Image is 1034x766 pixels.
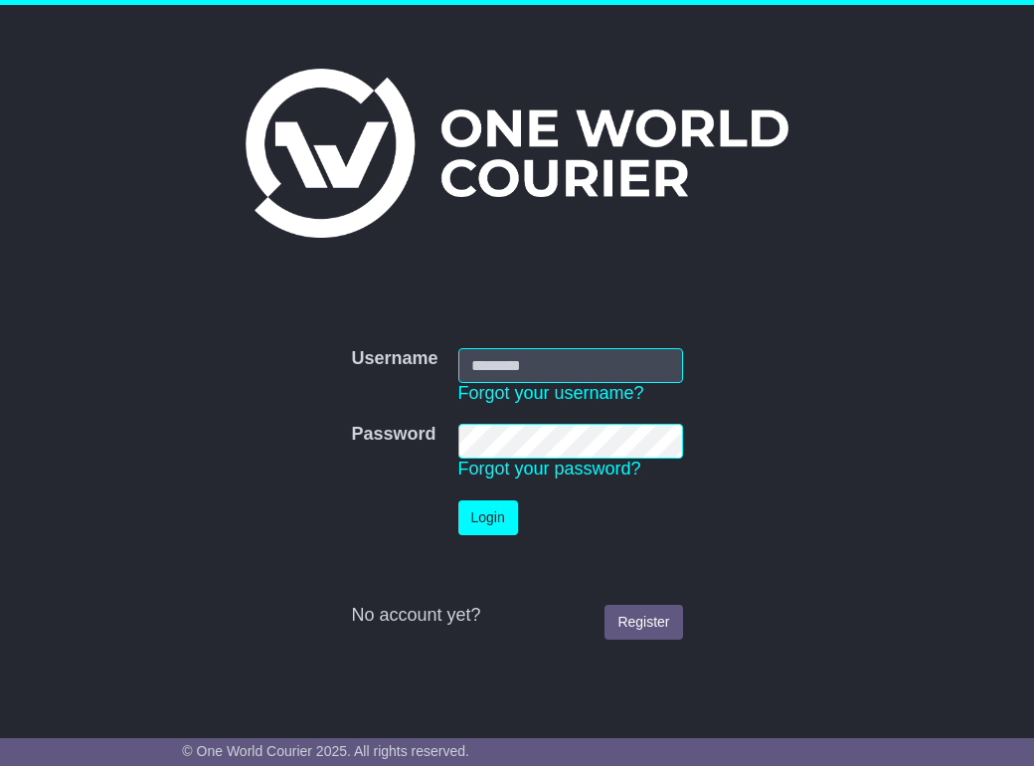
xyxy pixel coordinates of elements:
[182,743,469,759] span: © One World Courier 2025. All rights reserved.
[246,69,788,238] img: One World
[458,500,518,535] button: Login
[351,348,437,370] label: Username
[351,605,682,627] div: No account yet?
[458,459,641,479] a: Forgot your password?
[351,424,435,446] label: Password
[604,605,682,640] a: Register
[458,383,644,403] a: Forgot your username?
